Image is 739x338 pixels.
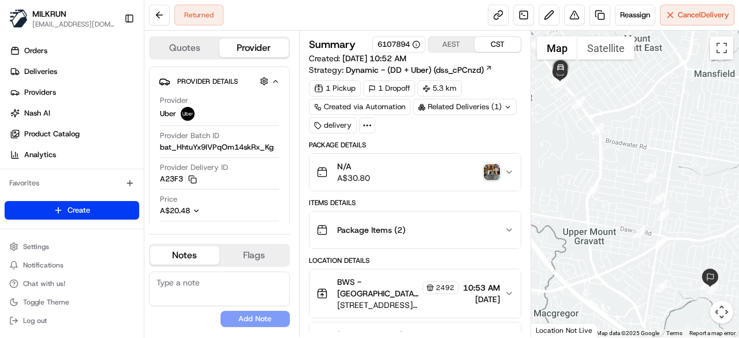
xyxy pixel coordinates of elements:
div: Favorites [5,174,139,192]
button: Settings [5,239,139,255]
div: 15 [655,280,667,292]
button: AEST [428,37,475,52]
div: 10 [652,192,665,205]
button: Toggle Theme [5,294,139,310]
button: N/AA$30.80photo_proof_of_delivery image [309,154,521,191]
span: Log out [23,316,47,325]
span: Provider Batch ID [160,131,219,141]
div: 5.3 km [417,80,462,96]
img: Google [534,322,572,337]
a: Open this area in Google Maps (opens a new window) [534,322,572,337]
button: Toggle fullscreen view [710,36,733,60]
button: Notifications [5,257,139,273]
button: Show satellite imagery [577,36,635,60]
span: Package Items ( 2 ) [337,224,405,236]
button: Notes [150,246,219,265]
span: A$20.48 [160,206,190,216]
button: Quotes [150,39,219,57]
span: Provider Delivery ID [160,162,228,173]
div: 5 [555,75,568,88]
h3: Summary [309,39,356,50]
div: Location Not Live [531,323,598,337]
a: Terms [666,330,682,336]
div: Strategy: [309,64,492,76]
button: 6107894 [378,39,420,50]
span: [DATE] [463,294,500,305]
a: Dynamic - (DD + Uber) (dss_cPCnzd) [346,64,492,76]
span: Reassign [620,10,650,20]
img: photo_proof_of_delivery image [484,164,500,180]
div: 6 [554,74,567,87]
span: bat_HhtuYx9IVPqOm14skRx_Kg [160,142,274,153]
button: Log out [5,313,139,329]
a: Analytics [5,146,144,164]
div: Package Details [309,140,521,150]
div: 4 [527,36,540,49]
span: Product Catalog [24,129,80,139]
button: MILKRUNMILKRUN[EMAIL_ADDRESS][DOMAIN_NAME] [5,5,120,32]
span: [STREET_ADDRESS][PERSON_NAME][PERSON_NAME] [337,299,458,311]
span: A$30.80 [337,172,370,184]
button: MILKRUN [32,8,66,20]
button: Flags [219,246,289,265]
button: BWS - [GEOGRAPHIC_DATA][PERSON_NAME] BWS Store Manager2492[STREET_ADDRESS][PERSON_NAME][PERSON_NA... [309,269,521,318]
span: Cancel Delivery [678,10,729,20]
a: Product Catalog [5,125,144,143]
span: Created: [309,53,406,64]
button: A23F3 [160,174,197,184]
div: 1 [541,28,554,40]
span: Toggle Theme [23,298,69,307]
span: 10:53 AM [463,282,500,294]
button: Map camera controls [710,300,733,324]
button: Package Items (2) [309,211,521,248]
img: MILKRUN [9,9,28,28]
a: Report a map error [689,330,736,336]
div: 1 Pickup [309,80,361,96]
button: A$20.48 [160,206,262,216]
button: Provider [219,39,289,57]
span: 2492 [436,283,454,292]
span: Settings [23,242,49,251]
a: Deliveries [5,62,144,81]
span: Provider Details [177,77,238,86]
div: delivery [309,117,357,133]
a: Nash AI [5,104,144,122]
button: Reassign [615,5,655,25]
span: BWS - [GEOGRAPHIC_DATA][PERSON_NAME] BWS Store Manager [337,276,420,299]
div: Location Details [309,256,521,265]
button: Chat with us! [5,276,139,292]
div: 18 [572,96,584,109]
div: 16 [633,225,645,238]
span: Price [160,194,177,205]
div: 1 Dropoff [363,80,415,96]
span: [DATE] 10:52 AM [342,53,406,64]
span: Orders [24,46,47,56]
span: Provider [160,95,188,106]
span: Deliveries [24,66,57,77]
button: Show street map [537,36,577,60]
span: Uber [160,109,176,119]
button: Provider Details [159,72,280,91]
div: 7 [551,70,563,83]
span: Analytics [24,150,56,160]
span: N/A [337,161,370,172]
img: uber-new-logo.jpeg [181,107,195,121]
div: 9 [644,170,656,183]
div: 12 [652,236,665,249]
span: Notifications [23,261,64,270]
div: 11 [656,208,669,221]
span: Nash AI [24,108,50,118]
div: 13 [700,277,712,290]
button: [EMAIL_ADDRESS][DOMAIN_NAME] [32,20,115,29]
button: Create [5,201,139,220]
a: Created via Automation [309,99,410,115]
span: Map data ©2025 Google [596,330,659,336]
span: Chat with us! [23,279,65,288]
div: Items Details [309,198,521,207]
a: Orders [5,42,144,60]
